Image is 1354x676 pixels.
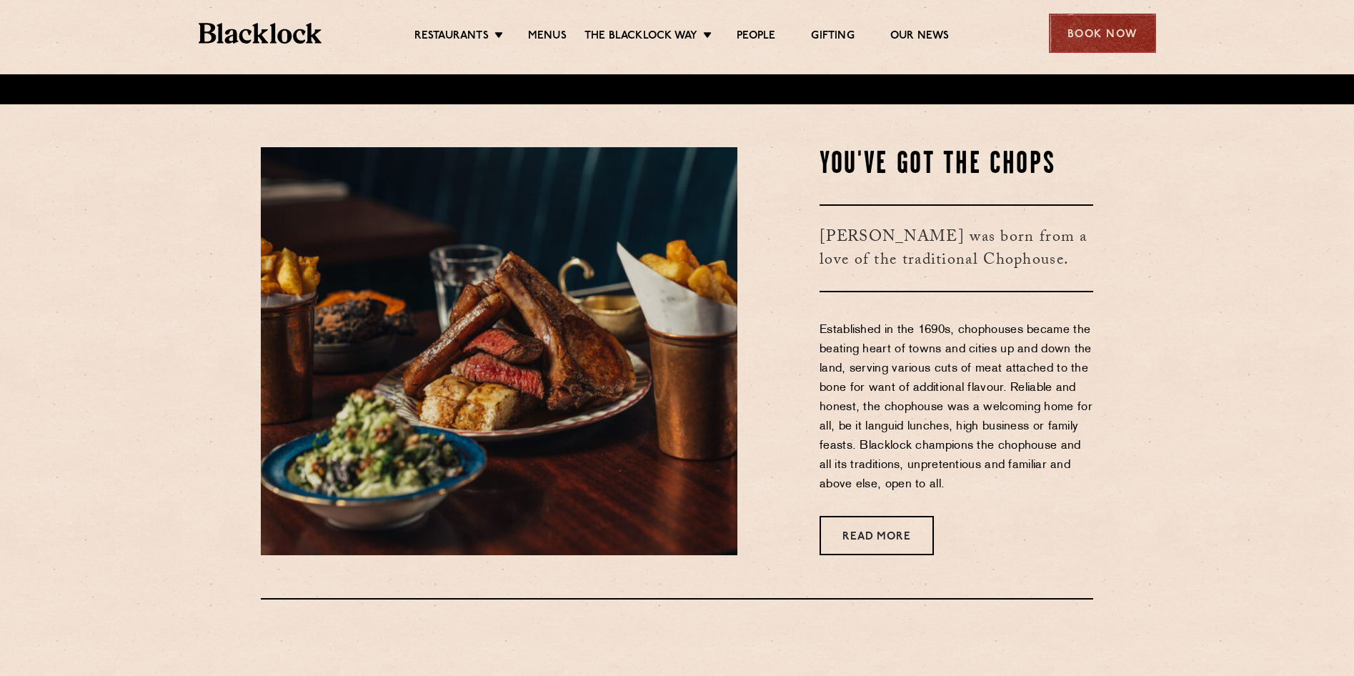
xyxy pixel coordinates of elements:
a: Our News [890,29,950,45]
a: Menus [528,29,567,45]
img: BL_Textured_Logo-footer-cropped.svg [199,23,322,44]
a: Restaurants [414,29,489,45]
a: People [737,29,775,45]
h2: You've Got The Chops [820,147,1093,183]
div: Book Now [1049,14,1156,53]
a: Read More [820,516,934,555]
h3: [PERSON_NAME] was born from a love of the traditional Chophouse. [820,204,1093,292]
a: The Blacklock Way [584,29,697,45]
a: Gifting [811,29,854,45]
p: Established in the 1690s, chophouses became the beating heart of towns and cities up and down the... [820,321,1093,494]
